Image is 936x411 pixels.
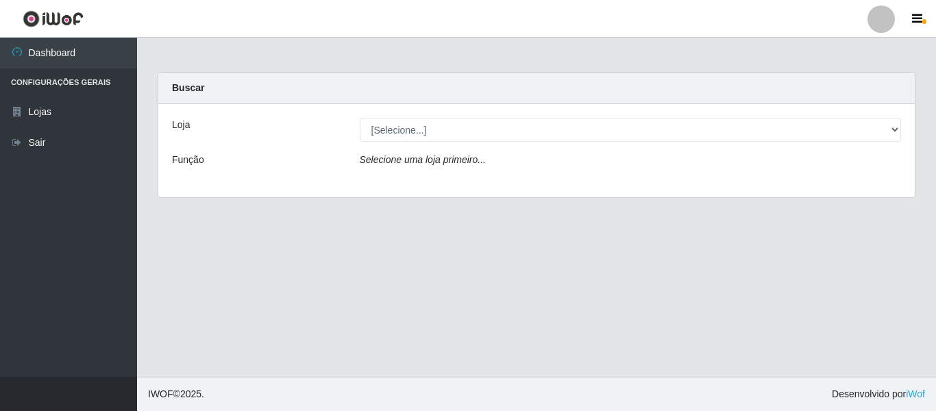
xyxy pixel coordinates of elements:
a: iWof [906,388,925,399]
span: © 2025 . [148,387,204,401]
label: Loja [172,118,190,132]
strong: Buscar [172,82,204,93]
i: Selecione uma loja primeiro... [360,154,486,165]
label: Função [172,153,204,167]
span: IWOF [148,388,173,399]
img: CoreUI Logo [23,10,84,27]
span: Desenvolvido por [832,387,925,401]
